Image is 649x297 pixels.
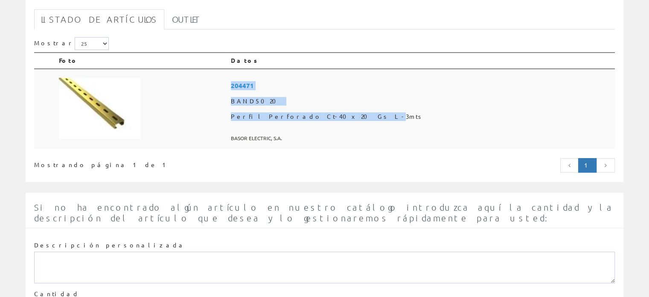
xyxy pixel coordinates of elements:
[34,9,164,29] a: Listado de artículos
[34,157,269,169] div: Mostrando página 1 de 1
[34,241,186,250] label: Descripción personalizada
[231,131,611,145] span: BASOR ELECTRIC, S.A.
[596,158,615,173] a: Página siguiente
[560,158,579,173] a: Página anterior
[55,53,227,69] th: Foto
[231,109,611,124] span: Perfil Perforado Ct-40x20 Gs L-3mts
[578,158,597,173] a: Página actual
[227,53,615,69] th: Datos
[165,9,207,29] a: Outlet
[34,37,109,50] label: Mostrar
[34,202,613,223] span: Si no ha encontrado algún artículo en nuestro catálogo introduzca aquí la cantidad y la descripci...
[75,37,109,50] select: Mostrar
[231,78,611,94] span: 204471
[59,78,141,139] img: Foto artículo Perfil Perforado Ct-40x20 Gs L-3mts (192x143.62204724409)
[231,94,611,109] span: BAND5020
